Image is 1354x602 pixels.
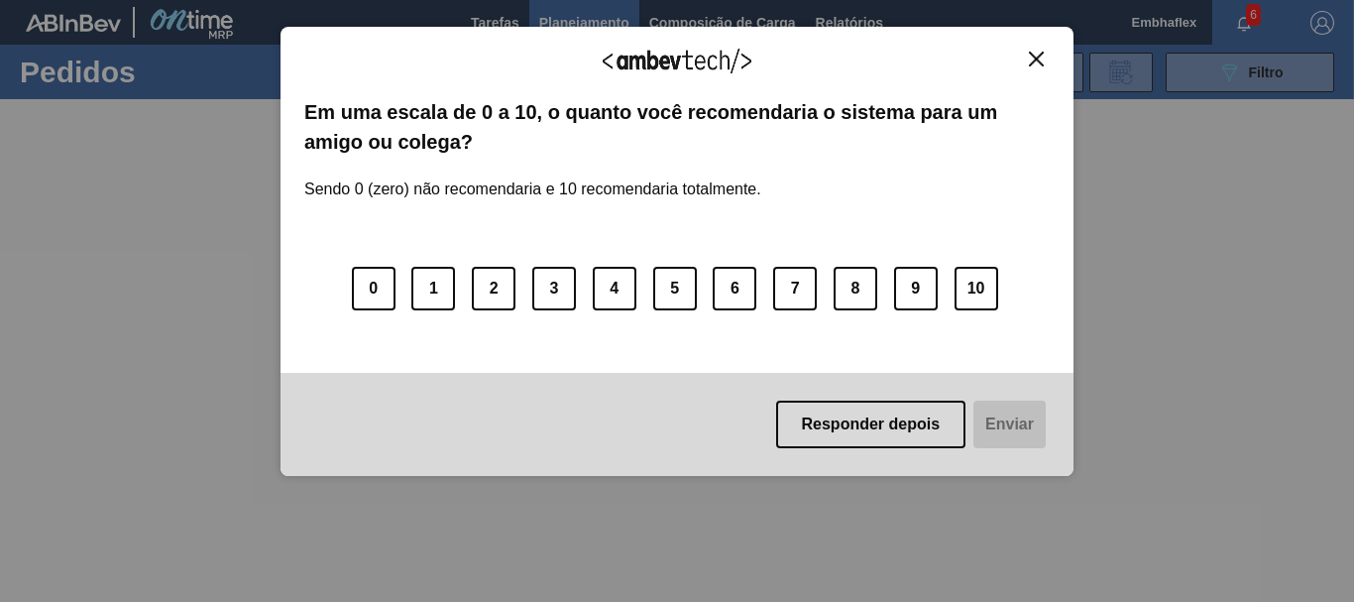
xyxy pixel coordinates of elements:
[532,267,576,310] button: 3
[603,49,751,73] img: Logo Ambevtech
[593,267,636,310] button: 4
[411,267,455,310] button: 1
[773,267,817,310] button: 7
[834,267,877,310] button: 8
[472,267,515,310] button: 2
[955,267,998,310] button: 10
[304,157,761,198] label: Sendo 0 (zero) não recomendaria e 10 recomendaria totalmente.
[1029,52,1044,66] img: Close
[352,267,395,310] button: 0
[653,267,697,310] button: 5
[894,267,938,310] button: 9
[304,97,1050,158] label: Em uma escala de 0 a 10, o quanto você recomendaria o sistema para um amigo ou colega?
[713,267,756,310] button: 6
[776,401,966,448] button: Responder depois
[1023,51,1050,67] button: Close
